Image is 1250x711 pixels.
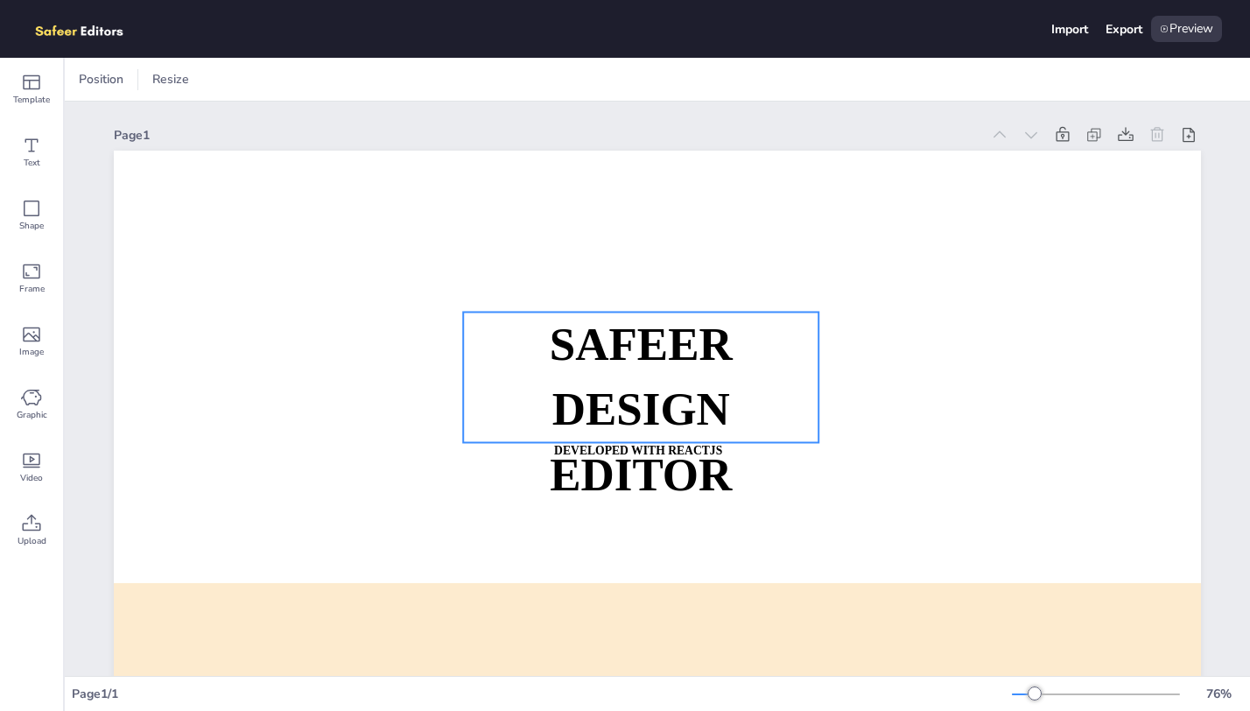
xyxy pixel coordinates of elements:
div: Page 1 [114,127,980,144]
strong: DESIGN EDITOR [550,384,732,499]
span: Template [13,93,50,107]
span: Position [75,71,127,88]
span: Graphic [17,408,47,422]
span: Text [24,156,40,170]
span: Upload [18,534,46,548]
strong: SAFEER [550,319,733,370]
span: Video [20,471,43,485]
div: Page 1 / 1 [72,686,1012,702]
div: Import [1051,21,1088,38]
span: Frame [19,282,45,296]
span: Resize [149,71,193,88]
div: Preview [1151,16,1222,42]
div: Export [1106,21,1142,38]
div: 76 % [1197,686,1239,702]
span: Shape [19,219,44,233]
img: logo.png [28,16,149,42]
strong: DEVELOPED WITH REACTJS [554,444,722,457]
span: Image [19,345,44,359]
